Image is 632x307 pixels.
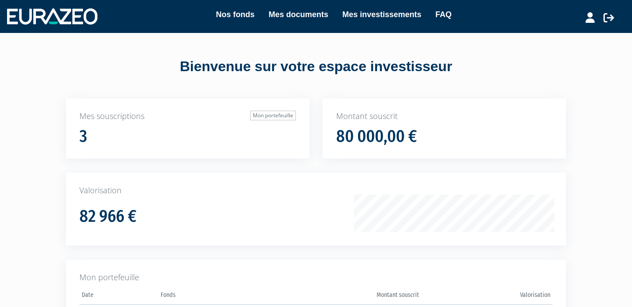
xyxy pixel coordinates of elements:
[79,289,158,305] th: Date
[79,272,553,283] p: Mon portefeuille
[421,289,553,305] th: Valorisation
[79,127,87,146] h1: 3
[435,8,452,21] a: FAQ
[79,111,296,122] p: Mes souscriptions
[336,111,553,122] p: Montant souscrit
[290,289,421,305] th: Montant souscrit
[336,127,417,146] h1: 80 000,00 €
[250,111,296,120] a: Mon portefeuille
[7,8,97,24] img: 1732889491-logotype_eurazeo_blanc_rvb.png
[79,185,553,196] p: Valorisation
[46,57,586,77] div: Bienvenue sur votre espace investisseur
[269,8,328,21] a: Mes documents
[342,8,421,21] a: Mes investissements
[216,8,255,21] a: Nos fonds
[158,289,290,305] th: Fonds
[79,207,136,226] h1: 82 966 €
